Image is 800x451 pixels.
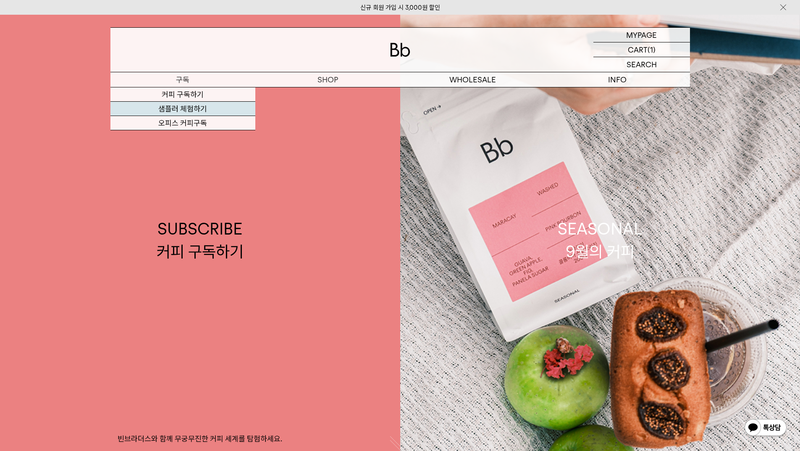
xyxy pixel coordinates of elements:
[110,102,255,116] a: 샘플러 체험하기
[157,218,244,262] div: SUBSCRIBE 커피 구독하기
[627,57,657,72] p: SEARCH
[628,42,648,57] p: CART
[558,218,643,262] div: SEASONAL 9월의 커피
[744,418,787,438] img: 카카오톡 채널 1:1 채팅 버튼
[110,116,255,130] a: 오피스 커피구독
[110,87,255,102] a: 커피 구독하기
[648,42,656,57] p: (1)
[593,28,690,42] a: MYPAGE
[545,72,690,87] p: INFO
[360,4,440,11] a: 신규 회원 가입 시 3,000원 할인
[255,72,400,87] a: SHOP
[390,43,410,57] img: 로고
[626,28,657,42] p: MYPAGE
[110,72,255,87] a: 구독
[593,42,690,57] a: CART (1)
[400,72,545,87] p: WHOLESALE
